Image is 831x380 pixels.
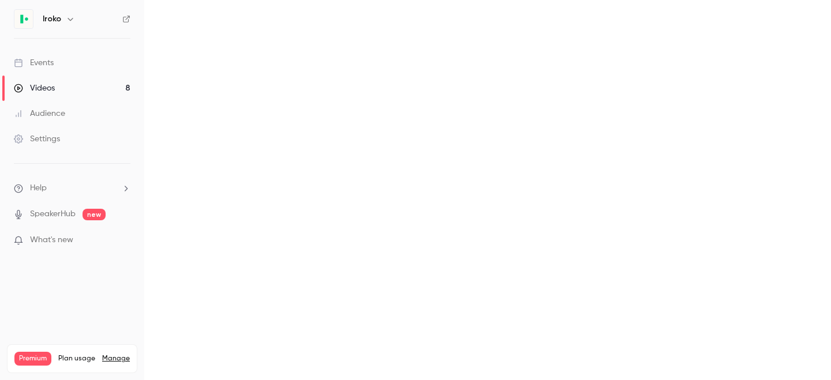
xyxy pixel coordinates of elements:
[43,13,61,25] h6: Iroko
[117,235,130,246] iframe: Noticeable Trigger
[102,354,130,363] a: Manage
[14,182,130,194] li: help-dropdown-opener
[14,108,65,119] div: Audience
[83,209,106,220] span: new
[14,133,60,145] div: Settings
[14,82,55,94] div: Videos
[30,234,73,246] span: What's new
[14,10,33,28] img: Iroko
[14,352,51,366] span: Premium
[14,57,54,69] div: Events
[30,208,76,220] a: SpeakerHub
[58,354,95,363] span: Plan usage
[30,182,47,194] span: Help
